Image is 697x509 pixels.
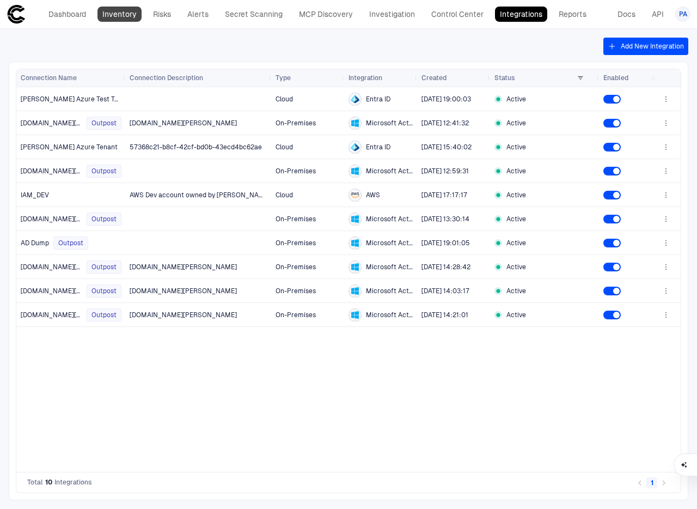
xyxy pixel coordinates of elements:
[366,119,413,128] span: Microsoft Active Directory
[426,7,488,22] a: Control Center
[506,191,526,199] span: Active
[421,287,469,295] span: [DATE] 14:03:17
[421,143,472,151] span: [DATE] 15:40:02
[276,191,293,199] span: Cloud
[21,311,82,319] span: [DOMAIN_NAME][PERSON_NAME]
[366,95,390,104] span: Entra ID
[21,215,82,223] span: [DOMAIN_NAME][PERSON_NAME]
[91,215,117,223] span: Outpost
[351,239,359,247] div: Microsoft Active Directory
[351,263,359,271] div: Microsoft Active Directory
[91,119,117,128] span: Outpost
[294,7,358,22] a: MCP Discovery
[21,263,82,271] span: [DOMAIN_NAME][PERSON_NAME]
[366,143,390,152] span: Entra ID
[351,119,359,128] div: Microsoft Active Directory
[276,167,316,175] span: On-Premises
[506,311,526,319] span: Active
[21,95,121,104] span: [PERSON_NAME] Azure Test Tenant
[276,74,291,82] span: Type
[21,239,49,247] span: AD Dump
[130,263,237,271] span: [DOMAIN_NAME][PERSON_NAME]
[421,74,447,82] span: Created
[634,476,670,489] nav: pagination navigation
[54,478,92,487] span: Integrations
[21,191,49,199] span: IAM_DEV
[675,7,690,22] button: PA
[421,215,469,223] span: [DATE] 13:30:14
[21,74,77,82] span: Connection Name
[276,143,293,151] span: Cloud
[130,311,237,319] span: [DOMAIN_NAME][PERSON_NAME]
[348,74,382,82] span: Integration
[130,287,237,295] span: [DOMAIN_NAME][PERSON_NAME]
[351,143,359,152] div: Entra ID
[603,38,688,55] button: Add New Integration
[366,215,413,223] span: Microsoft Active Directory
[276,119,316,127] span: On-Premises
[366,311,413,319] span: Microsoft Active Directory
[27,478,43,487] span: Total
[495,7,547,22] a: Integrations
[351,167,359,175] div: Microsoft Active Directory
[366,287,413,295] span: Microsoft Active Directory
[679,10,687,19] span: PA
[506,143,526,152] span: Active
[276,311,316,319] span: On-Premises
[506,239,526,247] span: Active
[554,7,591,22] a: Reports
[421,239,470,247] span: [DATE] 19:01:05
[506,287,526,295] span: Active
[366,191,380,199] span: AWS
[421,191,467,199] span: [DATE] 17:17:17
[366,263,413,271] span: Microsoft Active Directory
[506,167,526,175] span: Active
[421,263,470,271] span: [DATE] 14:28:42
[45,478,52,487] span: 10
[130,143,262,151] span: 57368c21-b8cf-42cf-bd0b-43ecd4bc62ae
[276,263,316,271] span: On-Premises
[613,7,640,22] a: Docs
[44,7,91,22] a: Dashboard
[58,239,83,247] span: Outpost
[506,215,526,223] span: Active
[366,167,413,175] span: Microsoft Active Directory
[646,477,657,488] button: page 1
[276,215,316,223] span: On-Premises
[21,287,82,295] span: [DOMAIN_NAME][PERSON_NAME]
[351,311,359,319] div: Microsoft Active Directory
[421,95,471,103] span: [DATE] 19:00:03
[148,7,176,22] a: Risks
[603,74,628,82] span: Enabled
[220,7,288,22] a: Secret Scanning
[276,287,316,295] span: On-Premises
[130,74,203,82] span: Connection Description
[421,311,468,319] span: [DATE] 14:21:01
[351,215,359,223] div: Microsoft Active Directory
[351,287,359,295] div: Microsoft Active Directory
[647,7,669,22] a: API
[351,191,359,199] div: AWS
[276,95,293,103] span: Cloud
[21,143,118,152] span: [PERSON_NAME] Azure Tenant
[91,167,117,175] span: Outpost
[130,191,271,199] span: AWS Dev account owned by [PERSON_NAME]
[494,74,515,82] span: Status
[351,95,359,104] div: Entra ID
[421,119,469,127] span: [DATE] 12:41:32
[21,167,82,175] span: [DOMAIN_NAME][PERSON_NAME]
[506,119,526,128] span: Active
[506,263,526,271] span: Active
[364,7,420,22] a: Investigation
[276,239,316,247] span: On-Premises
[130,119,237,127] span: [DOMAIN_NAME][PERSON_NAME]
[506,95,526,104] span: Active
[91,263,117,271] span: Outpost
[91,311,117,319] span: Outpost
[97,7,142,22] a: Inventory
[182,7,213,22] a: Alerts
[21,119,82,128] span: [DOMAIN_NAME][PERSON_NAME]
[366,239,413,247] span: Microsoft Active Directory
[91,287,117,295] span: Outpost
[421,167,469,175] span: [DATE] 12:59:31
